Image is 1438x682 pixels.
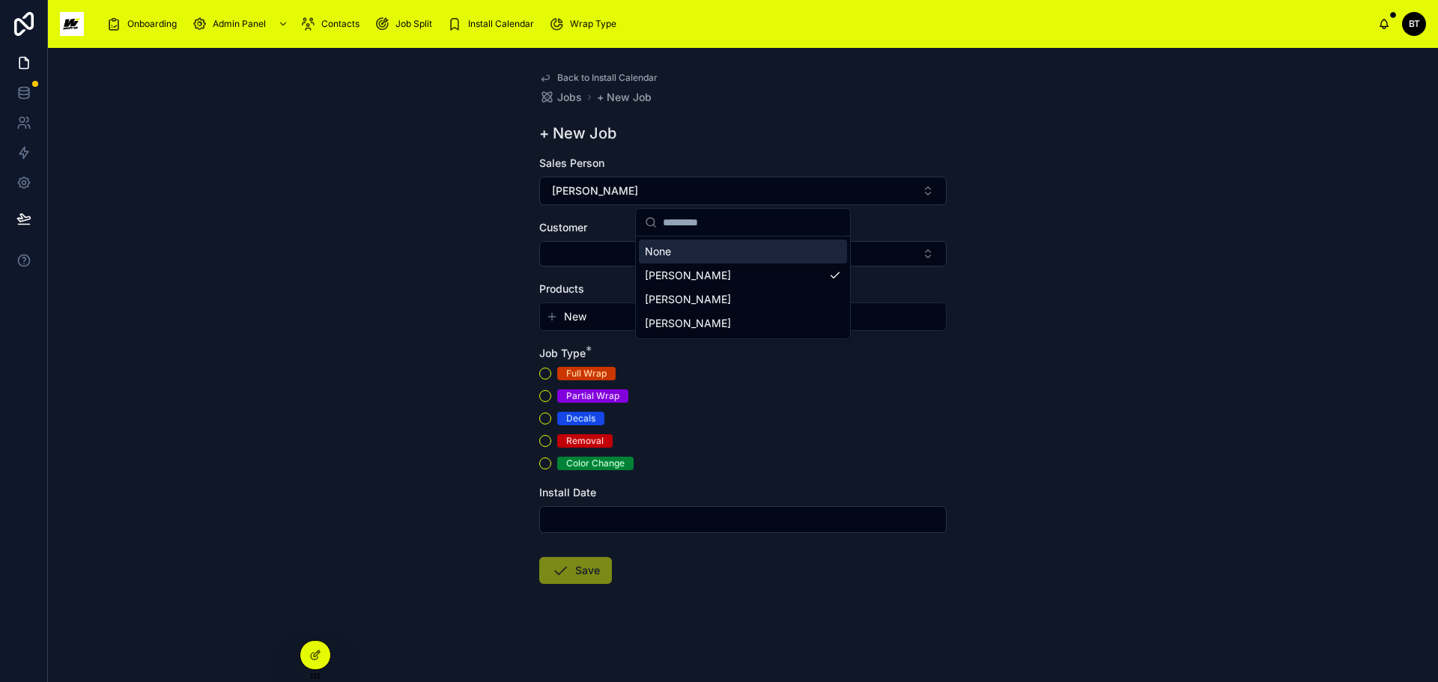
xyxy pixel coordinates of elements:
div: Full Wrap [566,367,607,380]
span: Sales Person [539,156,604,169]
span: Wrap Type [570,18,616,30]
span: New [564,309,586,324]
span: Job Type [539,347,586,359]
button: New [546,309,940,324]
span: Jobs [557,90,582,105]
a: + New Job [597,90,652,105]
span: Products [539,282,584,295]
div: Removal [566,434,604,448]
a: Back to Install Calendar [539,72,658,84]
span: Customer [539,221,587,234]
span: [PERSON_NAME] [645,316,731,331]
a: Job Split [370,10,443,37]
a: Contacts [296,10,370,37]
div: scrollable content [96,7,1378,40]
a: Onboarding [102,10,187,37]
span: BT [1409,18,1420,30]
span: Install Calendar [468,18,534,30]
img: App logo [60,12,84,36]
div: Partial Wrap [566,389,619,403]
span: Contacts [321,18,359,30]
h1: + New Job [539,123,616,144]
span: Job Split [395,18,432,30]
button: Select Button [539,241,947,267]
a: Admin Panel [187,10,296,37]
div: Color Change [566,457,625,470]
span: Install Date [539,486,596,499]
div: Suggestions [636,237,850,338]
button: Select Button [539,177,947,205]
a: Jobs [539,90,582,105]
div: None [639,240,847,264]
span: [PERSON_NAME] [552,183,638,198]
a: Wrap Type [544,10,627,37]
a: Install Calendar [443,10,544,37]
span: [PERSON_NAME] [645,268,731,283]
span: Back to Install Calendar [557,72,658,84]
span: [PERSON_NAME] [645,292,731,307]
span: Admin Panel [213,18,266,30]
span: Onboarding [127,18,177,30]
div: Decals [566,412,595,425]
